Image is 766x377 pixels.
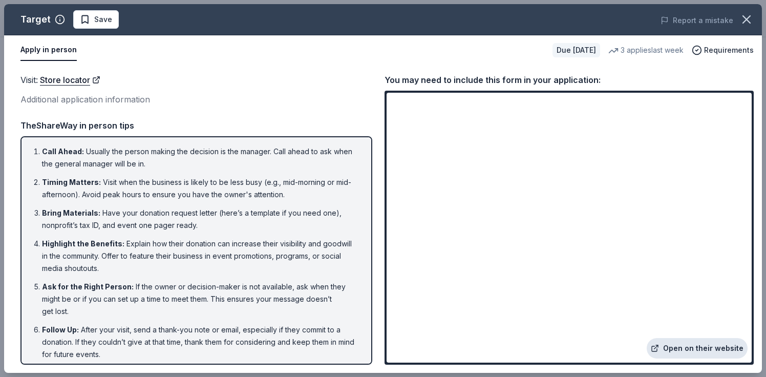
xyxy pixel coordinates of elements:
a: Open on their website [647,338,748,359]
button: Requirements [692,44,754,56]
span: Call Ahead : [42,147,84,156]
span: Timing Matters : [42,178,101,186]
button: Report a mistake [661,14,733,27]
div: Due [DATE] [552,43,600,57]
div: You may need to include this form in your application: [385,73,754,87]
button: Apply in person [20,39,77,61]
div: Additional application information [20,93,372,106]
span: Ask for the Right Person : [42,282,134,291]
li: If the owner or decision-maker is not available, ask when they might be or if you can set up a ti... [42,281,357,318]
li: Have your donation request letter (here’s a template if you need one), nonprofit’s tax ID, and ev... [42,207,357,232]
button: Save [73,10,119,29]
div: Target [20,11,51,28]
li: After your visit, send a thank-you note or email, especially if they commit to a donation. If the... [42,324,357,361]
li: Explain how their donation can increase their visibility and goodwill in the community. Offer to ... [42,238,357,275]
span: Bring Materials : [42,208,100,217]
span: Requirements [704,44,754,56]
span: Save [94,13,112,26]
li: Usually the person making the decision is the manager. Call ahead to ask when the general manager... [42,145,357,170]
div: TheShareWay in person tips [20,119,372,132]
span: Follow Up : [42,325,79,334]
div: 3 applies last week [608,44,684,56]
div: Visit : [20,73,372,87]
li: Visit when the business is likely to be less busy (e.g., mid-morning or mid-afternoon). Avoid pea... [42,176,357,201]
a: Store locator [40,73,100,87]
span: Highlight the Benefits : [42,239,124,248]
